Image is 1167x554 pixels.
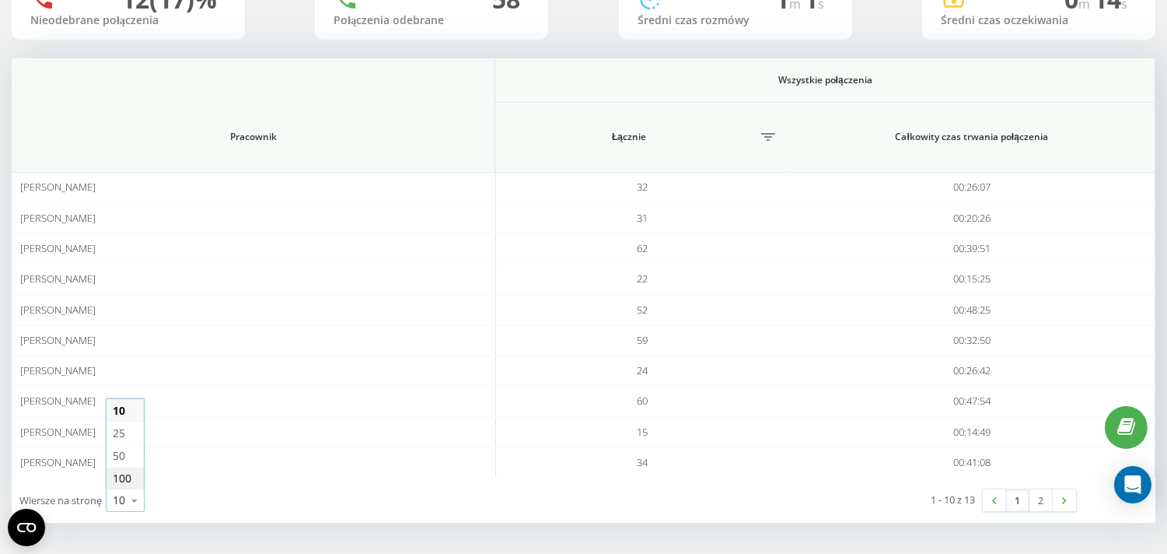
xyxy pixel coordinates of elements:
span: [PERSON_NAME] [20,241,96,255]
td: 00:48:25 [789,294,1155,324]
span: 32 [637,180,648,194]
span: 34 [637,455,648,469]
span: [PERSON_NAME] [20,180,96,194]
span: Wiersze na stronę [19,493,102,507]
span: 50 [113,448,125,463]
span: 31 [637,211,648,225]
div: Średni czas oczekiwania [941,14,1137,27]
a: 1 [1006,489,1029,511]
span: 22 [637,272,648,286]
span: 59 [637,333,648,347]
div: 10 [113,493,125,508]
td: 00:26:07 [789,172,1155,202]
div: Średni czas rozmówy [638,14,833,27]
span: [PERSON_NAME] [20,455,96,469]
span: 25 [113,426,125,440]
td: 00:14:49 [789,417,1155,447]
span: [PERSON_NAME] [20,272,96,286]
div: Open Intercom Messenger [1114,466,1151,503]
div: Połączenia odebrane [334,14,529,27]
div: 1 - 10 z 13 [931,492,975,507]
td: 00:15:25 [789,264,1155,294]
td: 00:20:26 [789,202,1155,233]
span: [PERSON_NAME] [20,303,96,317]
button: Open CMP widget [8,509,45,546]
span: 10 [113,403,125,418]
span: 24 [637,363,648,377]
span: [PERSON_NAME] [20,394,96,408]
span: Łącznie [504,131,753,143]
span: 100 [113,471,131,486]
span: [PERSON_NAME] [20,333,96,347]
span: [PERSON_NAME] [20,363,96,377]
a: 2 [1029,489,1053,511]
span: Całkowity czas trwania połączenia [814,131,1129,143]
td: 00:41:08 [789,447,1155,478]
td: 00:26:42 [789,356,1155,386]
span: Pracownik [43,131,463,143]
span: 60 [637,394,648,408]
td: 00:32:50 [789,325,1155,356]
span: 62 [637,241,648,255]
span: 15 [637,425,648,439]
span: [PERSON_NAME] [20,425,96,439]
td: 00:39:51 [789,233,1155,264]
span: 52 [637,303,648,317]
div: Nieodebrane połączenia [30,14,226,27]
span: [PERSON_NAME] [20,211,96,225]
span: Wszystkie połączenia [536,74,1115,86]
td: 00:47:54 [789,386,1155,416]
